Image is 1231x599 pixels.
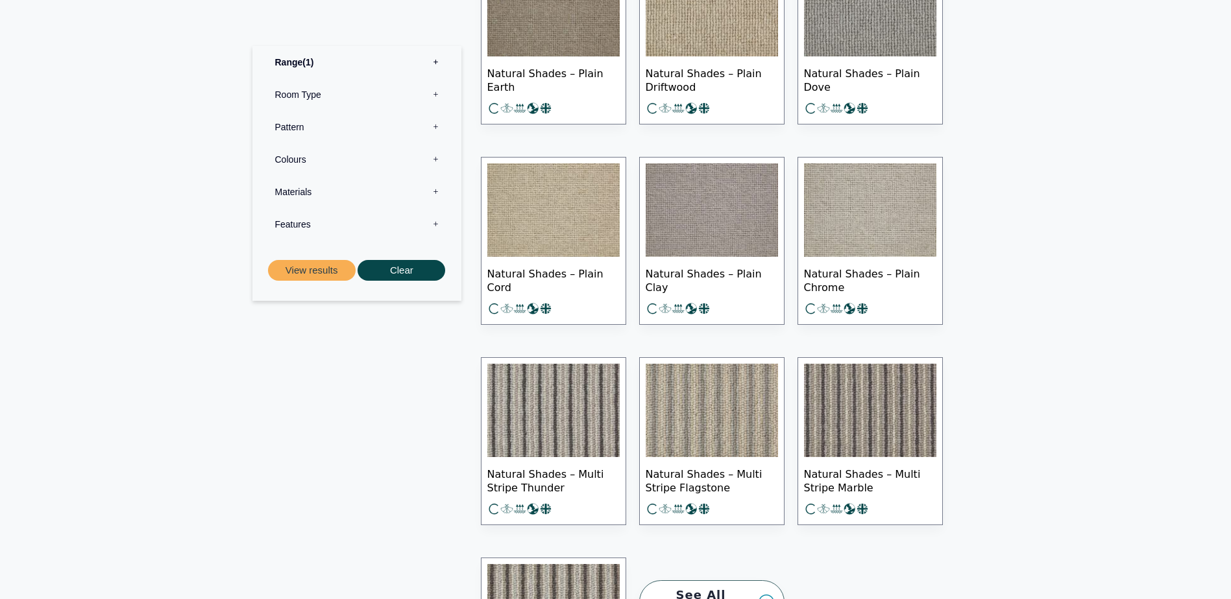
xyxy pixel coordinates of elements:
[804,56,936,102] span: Natural Shades – Plain Dove
[262,45,452,78] label: Range
[268,259,356,281] button: View results
[804,364,936,457] img: stripe marble warm grey
[646,257,778,302] span: Natural Shades – Plain Clay
[646,56,778,102] span: Natural Shades – Plain Driftwood
[804,163,936,257] img: modern light grey
[487,364,620,457] img: Natural Shades - Multi Stripe Thunder
[487,56,620,102] span: Natural Shades – Plain Earth
[262,175,452,207] label: Materials
[639,357,785,525] a: Natural Shades – Multi Stripe Flagstone
[646,364,778,457] img: Soft Neutrals
[646,457,778,502] span: Natural Shades – Multi Stripe Flagstone
[798,357,943,525] a: Natural Shades – Multi Stripe Marble
[798,157,943,325] a: Natural Shades – Plain Chrome
[487,457,620,502] span: Natural Shades – Multi Stripe Thunder
[804,257,936,302] span: Natural Shades – Plain Chrome
[646,163,778,257] img: organic grey wool loop
[804,457,936,502] span: Natural Shades – Multi Stripe Marble
[358,259,445,281] button: Clear
[487,257,620,302] span: Natural Shades – Plain Cord
[262,78,452,110] label: Room Type
[481,157,626,325] a: Natural Shades – Plain Cord
[302,56,313,67] span: 1
[487,163,620,257] img: natural beige
[481,357,626,525] a: Natural Shades – Multi Stripe Thunder
[262,110,452,143] label: Pattern
[262,207,452,240] label: Features
[639,157,785,325] a: Natural Shades – Plain Clay
[262,143,452,175] label: Colours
